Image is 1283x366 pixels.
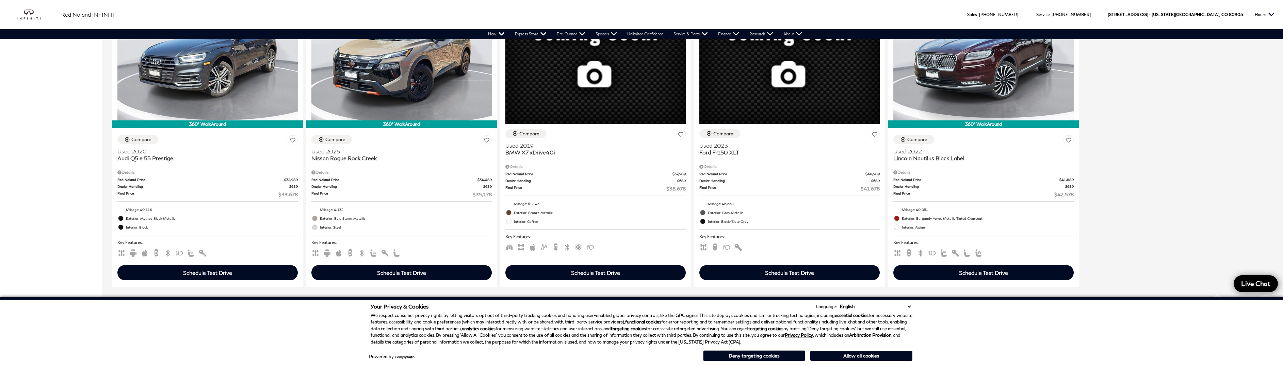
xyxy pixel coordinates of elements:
[311,191,473,198] span: Final Price
[974,250,982,255] span: Memory Seats
[117,191,278,198] span: Final Price
[483,29,510,39] a: New
[152,250,160,255] span: Backup Camera
[552,244,560,249] span: Backup Camera
[893,184,1074,189] a: Dealer Handling $689
[187,250,195,255] span: Heated Seats
[311,177,492,182] a: Red Noland Price $34,489
[505,265,686,280] div: Schedule Test Drive - BMW X7 xDrive40i
[392,250,401,255] span: Leather Seats
[893,148,1074,162] a: Used 2022Lincoln Nautilus Black Label
[940,250,948,255] span: Heated Seats
[677,178,686,183] span: $689
[586,244,595,249] span: Fog Lights
[916,250,925,255] span: Bluetooth
[483,184,492,189] span: $689
[335,250,343,255] span: Apple Car-Play
[816,304,837,309] div: Language:
[311,239,492,246] span: Key Features :
[473,191,492,198] span: $35,178
[699,171,865,177] span: Red Noland Price
[893,265,1074,280] div: Schedule Test Drive - Lincoln Nautilus Black Label
[117,148,298,162] a: Used 2020Audi Q5 e 55 Prestige
[951,250,959,255] span: Keyless Entry
[838,303,912,310] select: Language Select
[117,169,298,176] div: Pricing Details - Audi Q5 e 55 Prestige
[748,326,783,331] strong: targeting cookies
[734,244,742,249] span: Keyless Entry
[905,250,913,255] span: Backup Camera
[175,250,183,255] span: Fog Lights
[703,350,805,361] button: Deny targeting cookies
[198,250,207,255] span: Keyless Entry
[311,265,492,280] div: Schedule Test Drive - Nissan Rogue Rock Creek
[893,177,1074,182] a: Red Noland Price $41,889
[477,177,492,182] span: $34,489
[699,185,880,192] a: Final Price $41,678
[311,155,487,162] span: Nissan Rogue Rock Creek
[713,29,744,39] a: Finance
[699,178,880,183] a: Dealer Handling $689
[117,135,158,144] button: Compare Vehicle
[505,171,686,177] a: Red Noland Price $37,989
[893,205,1074,214] li: Mileage: 40,051
[575,244,583,249] span: Cooled Seats
[311,177,477,182] span: Red Noland Price
[979,12,1018,17] a: [PHONE_NUMBER]
[865,171,880,177] span: $40,989
[888,120,1079,128] div: 360° WalkAround
[870,129,880,142] button: Save Vehicle
[505,185,686,192] a: Final Price $38,678
[611,326,646,331] strong: targeting cookies
[672,171,686,177] span: $37,989
[483,29,807,39] nav: Main Navigation
[117,239,298,246] span: Key Features :
[311,184,483,189] span: Dealer Handling
[117,205,298,214] li: Mileage: 40,116
[112,120,303,128] div: 360° WalkAround
[699,199,880,208] li: Mileage: 46,668
[117,177,298,182] a: Red Noland Price $32,989
[514,209,686,216] span: Exterior: Bronze Metallic
[141,250,149,255] span: Apple Car-Play
[462,326,496,331] strong: analytics cookies
[117,250,126,255] span: AWD
[1211,295,1225,306] a: previous page
[17,9,51,20] a: infiniti
[861,185,880,192] span: $41,678
[505,171,672,177] span: Red Noland Price
[871,178,880,183] span: $689
[893,155,1069,162] span: Lincoln Nautilus Black Label
[699,178,871,183] span: Dealer Handling
[183,269,232,276] div: Schedule Test Drive
[977,12,978,17] span: :
[311,169,492,176] div: Pricing Details - Nissan Rogue Rock Creek
[505,178,686,183] a: Dealer Handling $689
[289,184,298,189] span: $689
[907,136,927,143] div: Compare
[510,29,552,39] a: Express Store
[676,129,686,142] button: Save Vehicle
[311,205,492,214] li: Mileage: 4,132
[284,177,298,182] span: $32,989
[320,215,492,222] span: Exterior: Baja Storm Metallic
[765,269,814,276] div: Schedule Test Drive
[505,164,686,170] div: Pricing Details - BMW X7 xDrive40i
[785,332,813,338] u: Privacy Policy
[325,136,345,143] div: Compare
[311,148,492,162] a: Used 2025Nissan Rogue Rock Creek
[514,218,686,225] span: Interior: Coffee
[505,142,681,149] span: Used 2019
[117,155,293,162] span: Audi Q5 e 55 Prestige
[369,354,415,359] div: Powered by
[622,29,668,39] a: Unlimited Confidence
[708,209,880,216] span: Exterior: Gray Metallic
[963,250,971,255] span: Leather Seats
[482,135,492,148] button: Save Vehicle
[713,131,733,137] div: Compare
[311,148,487,155] span: Used 2025
[1065,184,1074,189] span: $689
[666,185,686,192] span: $38,678
[311,191,492,198] a: Final Price $35,178
[126,215,298,222] span: Exterior: Mythos Black Metallic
